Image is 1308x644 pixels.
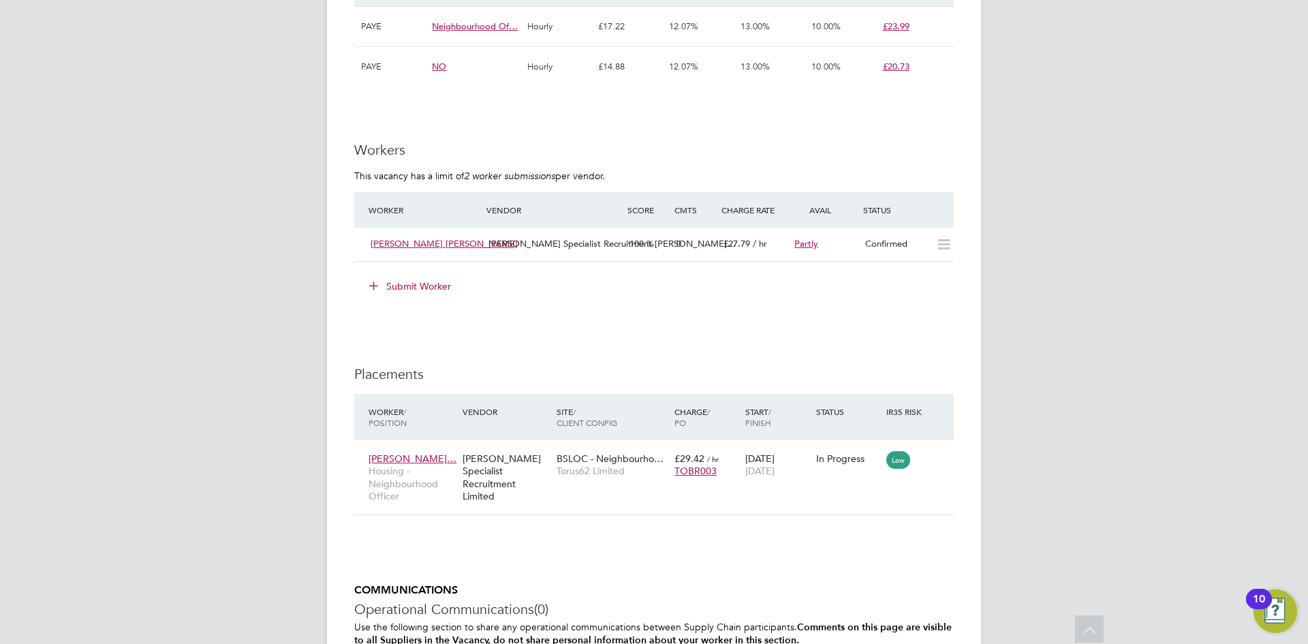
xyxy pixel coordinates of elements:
[669,20,698,32] span: 12.07%
[557,465,668,477] span: Torus62 Limited
[360,275,462,297] button: Submit Worker
[432,61,446,72] span: NO
[595,47,666,87] div: £14.88
[813,399,884,424] div: Status
[365,399,459,435] div: Worker
[674,453,704,465] span: £29.42
[883,399,930,424] div: IR35 Risk
[369,453,456,465] span: [PERSON_NAME]…
[629,238,644,249] span: 100
[707,454,719,464] span: / hr
[1253,589,1297,633] button: Open Resource Center, 10 new notifications
[723,238,750,249] span: £27.79
[669,61,698,72] span: 12.07%
[741,20,770,32] span: 13.00%
[553,399,671,435] div: Site
[816,453,880,465] div: In Progress
[860,198,954,222] div: Status
[595,7,666,46] div: £17.22
[886,451,910,469] span: Low
[488,238,736,249] span: [PERSON_NAME] Specialist Recruitment [PERSON_NAME]…
[483,198,624,222] div: Vendor
[745,406,771,428] span: / Finish
[789,198,860,222] div: Avail
[459,446,553,509] div: [PERSON_NAME] Specialist Recruitment Limited
[365,445,954,457] a: [PERSON_NAME]…Housing - Neighbourhood Officer[PERSON_NAME] Specialist Recruitment LimitedBSLOC - ...
[883,20,909,32] span: £23.99
[464,170,555,182] em: 2 worker submissions
[354,170,954,182] p: This vacancy has a limit of per vendor.
[753,238,767,249] span: / hr
[371,238,518,249] span: [PERSON_NAME] [PERSON_NAME]
[671,399,742,435] div: Charge
[358,47,429,87] div: PAYE
[811,61,841,72] span: 10.00%
[794,238,818,249] span: Partly
[741,61,770,72] span: 13.00%
[354,600,954,618] h3: Operational Communications
[358,7,429,46] div: PAYE
[524,7,595,46] div: Hourly
[674,465,717,477] span: TOBR003
[676,238,681,249] span: 0
[354,583,954,598] h5: COMMUNICATIONS
[671,198,718,222] div: Cmts
[718,198,789,222] div: Charge Rate
[557,453,664,465] span: BSLOC - Neighbourho…
[354,365,954,383] h3: Placements
[742,446,813,484] div: [DATE]
[674,406,710,428] span: / PO
[365,198,483,222] div: Worker
[745,465,775,477] span: [DATE]
[459,399,553,424] div: Vendor
[369,406,407,428] span: / Position
[557,406,617,428] span: / Client Config
[860,233,931,256] div: Confirmed
[811,20,841,32] span: 10.00%
[883,61,909,72] span: £20.73
[354,141,954,159] h3: Workers
[524,47,595,87] div: Hourly
[742,399,813,435] div: Start
[1253,599,1265,617] div: 10
[369,465,456,502] span: Housing - Neighbourhood Officer
[534,600,548,618] span: (0)
[432,20,518,32] span: Neighbourhood Of…
[624,198,671,222] div: Score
